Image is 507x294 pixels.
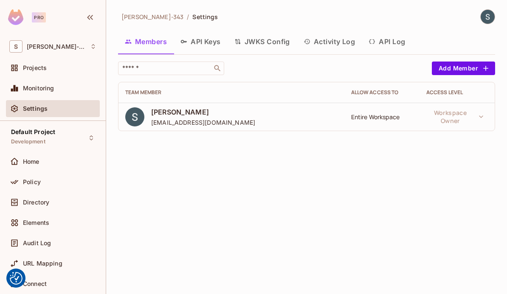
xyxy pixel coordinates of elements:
[187,13,189,21] li: /
[481,10,495,24] img: Stephen Owen
[228,31,297,52] button: JWKS Config
[23,240,51,246] span: Audit Log
[351,113,413,121] div: Entire Workspace
[11,138,45,145] span: Development
[23,219,49,226] span: Elements
[125,107,144,126] img: ACg8ocJKT2KKnS5ticSm1WFS46KB62rhNOvmaOECEtDsydP0MQQuvw=s96-c
[118,31,174,52] button: Members
[10,272,23,285] button: Consent Preferences
[23,85,54,92] span: Monitoring
[23,260,62,267] span: URL Mapping
[426,89,488,96] div: Access Level
[432,62,495,75] button: Add Member
[192,13,218,21] span: Settings
[23,199,49,206] span: Directory
[9,40,23,53] span: S
[423,108,488,125] button: Workspace Owner
[151,107,255,117] span: [PERSON_NAME]
[8,9,23,25] img: SReyMgAAAABJRU5ErkJggg==
[23,64,47,71] span: Projects
[351,89,413,96] div: Allow Access to
[23,179,41,185] span: Policy
[23,280,47,287] span: Connect
[27,43,86,50] span: Workspace: Stephen-343
[11,129,55,135] span: Default Project
[174,31,228,52] button: API Keys
[297,31,362,52] button: Activity Log
[151,118,255,126] span: [EMAIL_ADDRESS][DOMAIN_NAME]
[23,105,48,112] span: Settings
[121,13,183,21] span: [PERSON_NAME]-343
[23,158,39,165] span: Home
[10,272,23,285] img: Revisit consent button
[32,12,46,22] div: Pro
[362,31,412,52] button: API Log
[125,89,338,96] div: Team Member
